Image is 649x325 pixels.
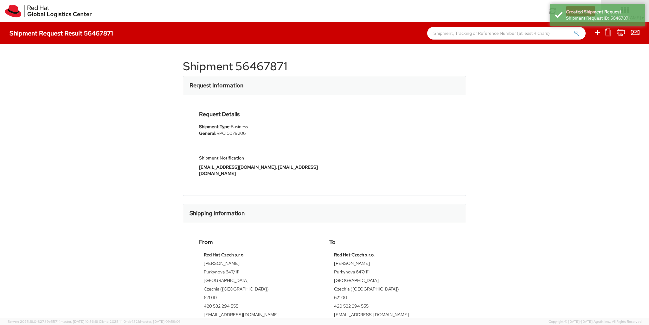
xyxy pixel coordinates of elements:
td: [EMAIL_ADDRESS][DOMAIN_NAME] [334,311,445,320]
li: RPCI0079206 [199,130,320,137]
td: Purkynova 647/111 [334,269,445,277]
h3: Shipping Information [190,210,245,216]
strong: General: [199,130,216,136]
td: [GEOGRAPHIC_DATA] [334,277,445,286]
td: Czechia ([GEOGRAPHIC_DATA]) [334,286,445,294]
td: [EMAIL_ADDRESS][DOMAIN_NAME] [204,311,315,320]
input: Shipment, Tracking or Reference Number (at least 4 chars) [427,27,586,40]
strong: Shipment Type: [199,124,231,129]
h1: Shipment 56467871 [183,60,466,73]
h4: Request Details [199,111,320,117]
h5: Shipment Notification [199,156,320,160]
strong: [EMAIL_ADDRESS][DOMAIN_NAME], [EMAIL_ADDRESS][DOMAIN_NAME] [199,164,318,176]
td: 621 00 [334,294,445,303]
strong: Red Hat Czech s.r.o. [204,252,245,258]
div: Shipment Request ID: 56467871 [566,15,640,21]
span: Client: 2025.14.0-db4321d [99,319,181,324]
span: master, [DATE] 09:59:06 [141,319,181,324]
td: 420 532 294 555 [334,303,445,311]
td: [PERSON_NAME] [204,260,315,269]
span: Server: 2025.16.0-82789e55714 [8,319,98,324]
h4: Shipment Request Result 56467871 [10,30,113,37]
span: Copyright © [DATE]-[DATE] Agistix Inc., All Rights Reserved [549,319,641,324]
h4: From [199,239,320,245]
h3: Request Information [190,82,243,89]
li: Business [199,123,320,130]
td: 420 532 294 555 [204,303,315,311]
div: Created Shipment Request [566,9,640,15]
h4: To [329,239,450,245]
span: master, [DATE] 10:56:16 [61,319,98,324]
td: Purkynova 647/111 [204,269,315,277]
td: [PERSON_NAME] [334,260,445,269]
strong: Red Hat Czech s.r.o. [334,252,375,258]
td: 621 00 [204,294,315,303]
td: Czechia ([GEOGRAPHIC_DATA]) [204,286,315,294]
td: [GEOGRAPHIC_DATA] [204,277,315,286]
img: rh-logistics-00dfa346123c4ec078e1.svg [5,5,92,17]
